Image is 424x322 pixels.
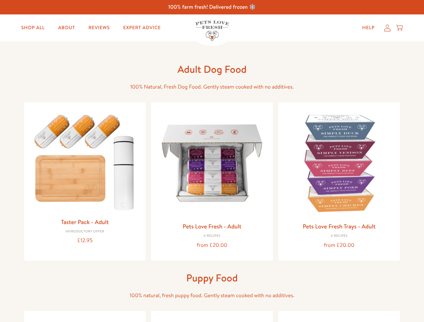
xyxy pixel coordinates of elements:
[303,222,376,230] a: Pets Love Fresh Trays - Adult
[284,234,395,238] div: 4 Recipes
[105,63,320,76] h1: Adult Dog Food
[156,234,268,238] div: 4 Recipes
[61,218,109,226] a: Taster Pack - Adult
[105,271,320,284] h1: Puppy Food
[130,292,294,299] span: 100% natural, fresh puppy food. Gently steam cooked with no additives.
[130,83,294,91] span: 100% Natural, Fresh Dog Food. Gently steam cooked with no additives.
[195,20,229,41] img: Pets Love Fresh
[118,21,166,35] a: Expert Advice
[83,21,115,35] a: Reviews
[30,108,141,214] img: Taster Pack - Adult
[156,108,268,219] img: Pets Love Fresh - Adult
[30,236,141,245] div: £12.95
[16,21,50,35] a: Shop All
[156,241,268,250] div: from £20.00
[183,222,241,230] a: Pets Love Fresh - Adult
[30,230,141,234] div: Introductory Offer
[53,21,80,35] a: About
[284,108,395,219] img: Pets Love Fresh Trays - Adult
[284,241,395,250] div: from £20.00
[357,21,380,35] a: Help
